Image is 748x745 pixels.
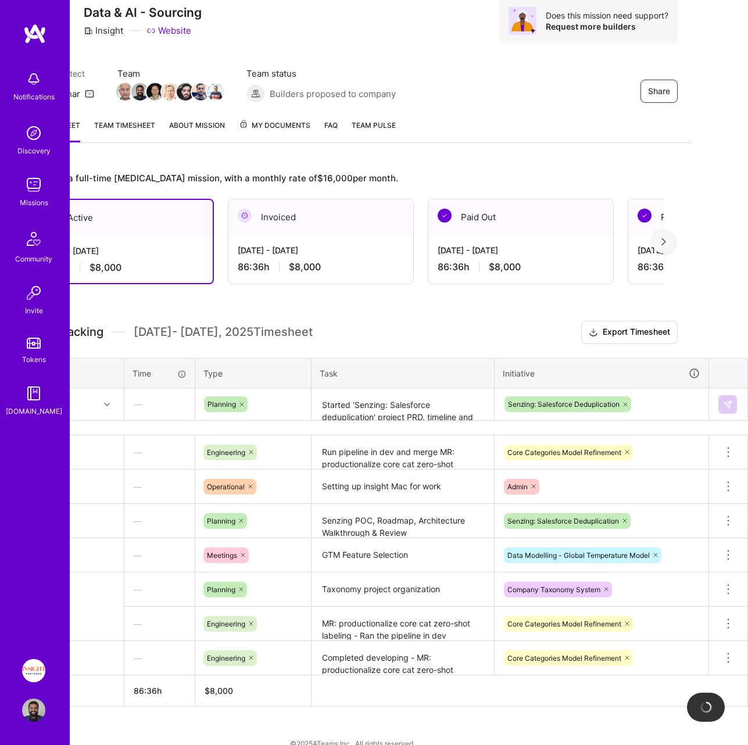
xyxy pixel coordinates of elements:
span: Team [117,67,223,80]
img: Team Member Avatar [192,83,209,101]
span: Team status [246,67,396,80]
span: Core Categories Model Refinement [507,448,621,457]
span: Senzing: Salesforce Deduplication [507,517,619,525]
span: Planning [207,517,235,525]
span: Share [648,85,670,97]
th: Type [195,358,312,388]
img: Team Member Avatar [162,83,179,101]
img: Avatar [509,7,536,35]
div: Initiative [503,367,700,380]
div: — [125,389,194,420]
img: tokens [27,338,41,349]
div: [DATE] [38,583,114,596]
textarea: MR: productionalize core cat zero-shot labeling - Ran the pipeline in dev [313,608,493,640]
span: Meetings [207,551,237,560]
th: $8,000 [195,675,312,707]
i: icon Download [589,327,598,339]
a: Team timesheet [94,119,155,142]
img: Paid Out [438,209,452,223]
a: My Documents [239,119,310,142]
div: Invoiced [228,199,413,235]
th: Total [28,675,124,707]
textarea: Senzing POC, Roadmap, Architecture Walkthrough & Review [313,505,493,537]
span: Planning [207,400,236,409]
div: Tokens [22,353,46,366]
div: [DATE] - [DATE] [38,245,203,257]
div: [DATE] - [DATE] [438,244,604,256]
div: — [124,643,195,674]
div: [DATE] [38,446,114,459]
div: — [124,608,195,639]
div: 86:36 h [238,261,404,273]
div: Active [29,200,213,235]
div: [DATE] [38,652,114,664]
textarea: Setting up insight Mac for work [313,471,493,503]
textarea: GTM Feature Selection [313,539,493,571]
div: null [718,395,738,414]
img: Builders proposed to company [246,84,265,103]
th: Task [312,358,495,388]
img: Team Member Avatar [207,83,224,101]
span: Planning [207,585,235,594]
div: Invite [25,305,43,317]
h3: Data & AI - Sourcing [84,5,202,20]
div: Request more builders [546,21,668,32]
span: Senzing: Salesforce Deduplication [508,400,620,409]
span: [DATE] - [DATE] , 2025 Timesheet [134,325,313,339]
div: — [124,540,195,571]
img: Insight Partners: Data & AI - Sourcing [22,659,45,682]
img: Invoiced [238,209,252,223]
div: Time [133,367,187,379]
img: Submit [723,400,732,409]
span: Team Pulse [352,121,396,130]
span: Data Modelling - Global Temperature Model [507,551,650,560]
div: Community [15,253,52,265]
div: — [124,437,195,468]
div: — [124,471,195,502]
div: Insight [84,24,123,37]
div: [DATE] [38,515,114,527]
img: discovery [22,121,45,145]
a: Insight Partners: Data & AI - Sourcing [19,659,48,682]
a: Team Member Avatar [208,82,223,102]
a: User Avatar [19,699,48,722]
div: [DATE] [38,481,114,493]
a: Team Member Avatar [117,82,133,102]
button: Share [640,80,678,103]
span: Company Taxonomy System [507,585,600,594]
span: Core Categories Model Refinement [507,654,621,662]
i: icon Mail [85,89,94,98]
div: Discovery [17,145,51,157]
div: Notifications [13,91,55,103]
img: Team Member Avatar [116,83,134,101]
textarea: Taxonomy project organization [313,574,493,606]
span: My Documents [239,119,310,132]
img: Invite [22,281,45,305]
div: Does this mission need support? [546,10,668,21]
div: 86:36 h [38,262,203,274]
div: — [124,574,195,605]
span: $8,000 [90,262,121,274]
span: Engineering [207,448,245,457]
img: Community [20,225,48,253]
i: icon CompanyGray [84,26,93,35]
a: Team Member Avatar [133,82,148,102]
img: teamwork [22,173,45,196]
span: Admin [507,482,528,491]
img: loading [698,699,714,715]
textarea: Run pipeline in dev and merge MR: productionalize core cat zero-shot labeling - Ran the pipeline ... [313,436,493,468]
img: Paid Out [638,209,652,223]
img: Team Member Avatar [146,83,164,101]
div: [DATE] [38,549,114,561]
div: — [124,506,195,536]
img: User Avatar [22,699,45,722]
span: $8,000 [289,261,321,273]
div: [DATE] - [DATE] [238,244,404,256]
span: Operational [207,482,245,491]
img: Team Member Avatar [131,83,149,101]
img: guide book [22,382,45,405]
a: Website [146,24,191,37]
div: 86:36 h [438,261,604,273]
img: Team Member Avatar [177,83,194,101]
img: bell [22,67,45,91]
